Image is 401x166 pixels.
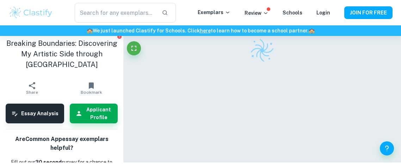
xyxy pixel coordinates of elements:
b: 30 second [35,159,62,165]
a: Schools [283,10,302,16]
button: Report issue [117,34,122,39]
a: Login [316,10,330,16]
button: Applicant Profile [70,104,118,123]
img: Clastify logo [248,37,276,64]
button: Essay Analysis [6,104,64,123]
span: 🏫 [309,28,315,33]
h6: We just launched Clastify for Schools. Click to learn how to become a school partner. [1,27,400,35]
span: Bookmark [81,90,102,95]
h6: Applicant Profile [85,106,112,121]
input: Search for any exemplars... [75,3,156,23]
button: Fullscreen [127,41,141,55]
h6: Essay Analysis [21,110,58,117]
p: Exemplars [198,8,230,16]
h6: Are Common App essay exemplars helpful? [6,135,118,153]
h1: Breaking Boundaries: Discovering My Artistic Side through [GEOGRAPHIC_DATA] [6,38,118,70]
button: Help and Feedback [380,141,394,155]
button: Share [2,78,62,98]
button: Bookmark [62,78,121,98]
p: Review [245,9,269,17]
a: here [200,28,211,33]
span: Share [26,90,38,95]
img: Clastify logo [8,6,53,20]
button: JOIN FOR FREE [344,6,393,19]
span: 🏫 [87,28,93,33]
